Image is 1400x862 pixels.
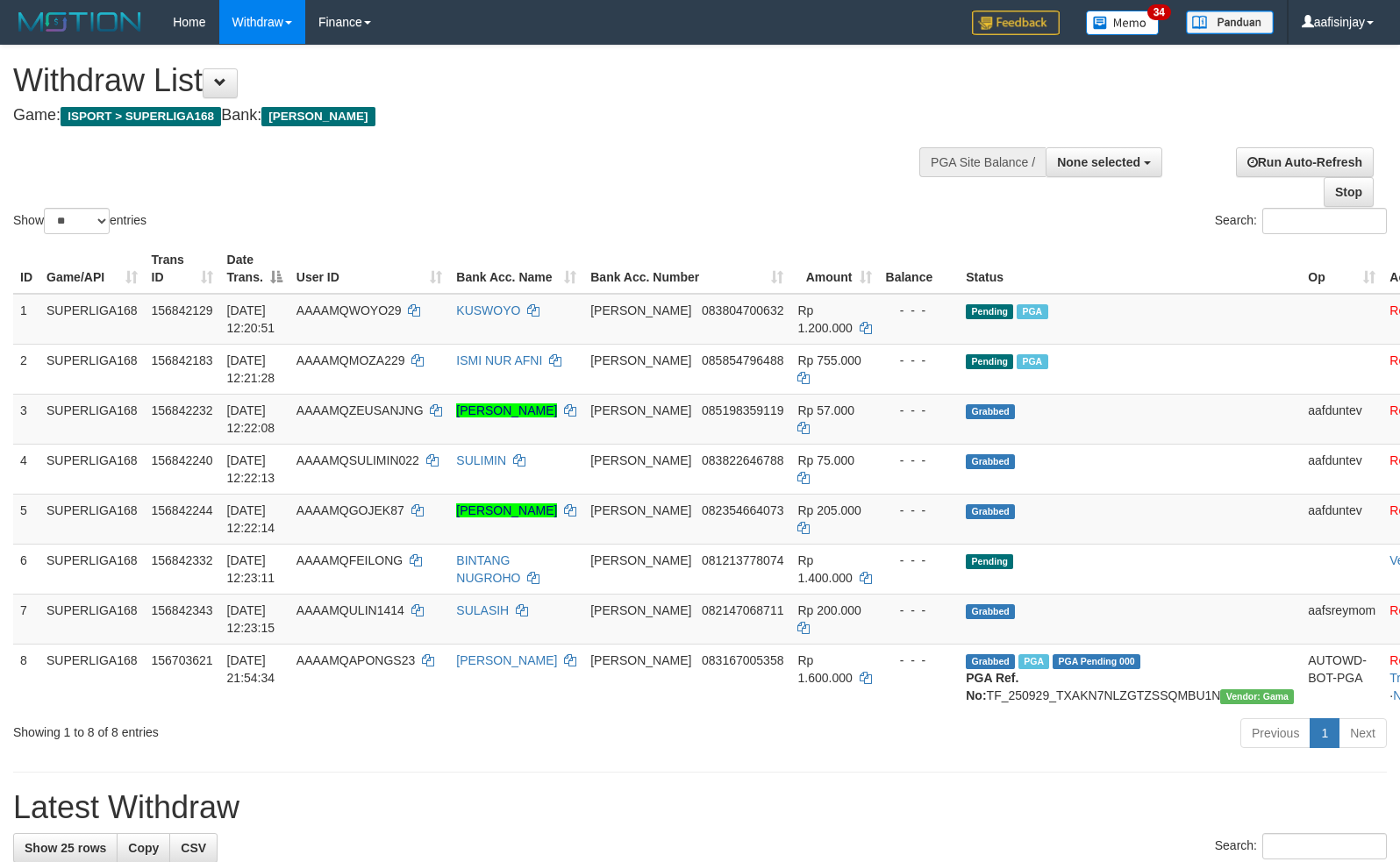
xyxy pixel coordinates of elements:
td: 2 [13,344,39,394]
span: Rp 75.000 [797,453,854,467]
span: Rp 1.600.000 [797,653,852,685]
span: AAAAMQAPONGS23 [296,653,415,667]
span: Copy 083167005358 to clipboard [702,653,783,667]
span: [PERSON_NAME] [590,303,691,317]
span: Copy 085854796488 to clipboard [702,353,783,367]
td: SUPERLIGA168 [39,344,145,394]
span: Grabbed [966,504,1015,519]
span: Marked by aafchhiseyha [1018,654,1049,669]
span: ISPORT > SUPERLIGA168 [61,107,221,126]
label: Show entries [13,208,146,234]
h4: Game: Bank: [13,107,916,125]
td: aafsreymom [1301,594,1382,644]
td: SUPERLIGA168 [39,394,145,444]
span: Grabbed [966,654,1015,669]
span: PGA Pending [1053,654,1140,669]
span: Rp 200.000 [797,603,861,617]
span: CSV [181,841,206,855]
a: [PERSON_NAME] [456,403,557,417]
td: SUPERLIGA168 [39,544,145,594]
span: 156842183 [152,353,213,367]
th: Bank Acc. Name: activate to sort column ascending [449,244,583,294]
span: Copy [128,841,159,855]
span: Copy 085198359119 to clipboard [702,403,783,417]
th: Amount: activate to sort column ascending [790,244,878,294]
div: - - - [886,352,953,369]
span: 156703621 [152,653,213,667]
span: Grabbed [966,604,1015,619]
span: [DATE] 21:54:34 [227,653,275,685]
span: 156842332 [152,553,213,567]
span: [DATE] 12:20:51 [227,303,275,335]
span: Rp 755.000 [797,353,861,367]
span: AAAAMQWOYO29 [296,303,402,317]
td: 4 [13,444,39,494]
a: BINTANG NUGROHO [456,553,520,585]
span: Pending [966,354,1013,369]
td: 6 [13,544,39,594]
span: Rp 1.400.000 [797,553,852,585]
span: Rp 205.000 [797,503,861,517]
img: Feedback.jpg [972,11,1060,35]
td: SUPERLIGA168 [39,294,145,345]
span: [DATE] 12:21:28 [227,353,275,385]
th: Bank Acc. Number: activate to sort column ascending [583,244,790,294]
a: KUSWOYO [456,303,520,317]
span: [DATE] 12:23:11 [227,553,275,585]
div: - - - [886,402,953,419]
select: Showentries [44,208,110,234]
span: Pending [966,304,1013,319]
div: - - - [886,602,953,619]
a: Run Auto-Refresh [1236,147,1374,177]
div: Showing 1 to 8 of 8 entries [13,716,570,741]
span: AAAAMQULIN1414 [296,603,404,617]
span: Marked by aafsengchandara [1017,304,1047,319]
img: panduan.png [1186,11,1274,34]
span: [PERSON_NAME] [590,503,691,517]
span: [PERSON_NAME] [261,107,375,126]
a: SULIMIN [456,453,506,467]
span: [DATE] 12:22:14 [227,503,275,535]
th: Status [959,244,1301,294]
td: SUPERLIGA168 [39,444,145,494]
span: AAAAMQMOZA229 [296,353,405,367]
div: - - - [886,552,953,569]
a: 1 [1310,718,1339,748]
input: Search: [1262,208,1387,234]
span: Marked by aafsengchandara [1017,354,1047,369]
span: [DATE] 12:22:13 [227,453,275,485]
td: aafduntev [1301,494,1382,544]
span: Copy 083804700632 to clipboard [702,303,783,317]
th: Date Trans.: activate to sort column descending [220,244,289,294]
div: - - - [886,302,953,319]
span: Pending [966,554,1013,569]
td: SUPERLIGA168 [39,594,145,644]
h1: Latest Withdraw [13,790,1387,825]
img: MOTION_logo.png [13,9,146,35]
span: Copy 082147068711 to clipboard [702,603,783,617]
span: Copy 082354664073 to clipboard [702,503,783,517]
td: 3 [13,394,39,444]
span: None selected [1057,155,1140,169]
img: Button%20Memo.svg [1086,11,1160,35]
th: Balance [879,244,960,294]
span: Copy 081213778074 to clipboard [702,553,783,567]
b: PGA Ref. No: [966,671,1018,702]
span: 156842240 [152,453,213,467]
th: Game/API: activate to sort column ascending [39,244,145,294]
span: 34 [1147,4,1171,20]
td: 8 [13,644,39,711]
span: AAAAMQGOJEK87 [296,503,404,517]
span: Rp 57.000 [797,403,854,417]
td: SUPERLIGA168 [39,494,145,544]
span: AAAAMQZEUSANJNG [296,403,424,417]
td: SUPERLIGA168 [39,644,145,711]
div: - - - [886,452,953,469]
span: [DATE] 12:23:15 [227,603,275,635]
span: [PERSON_NAME] [590,653,691,667]
span: Grabbed [966,404,1015,419]
span: Grabbed [966,454,1015,469]
th: Op: activate to sort column ascending [1301,244,1382,294]
span: 156842129 [152,303,213,317]
th: User ID: activate to sort column ascending [289,244,449,294]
